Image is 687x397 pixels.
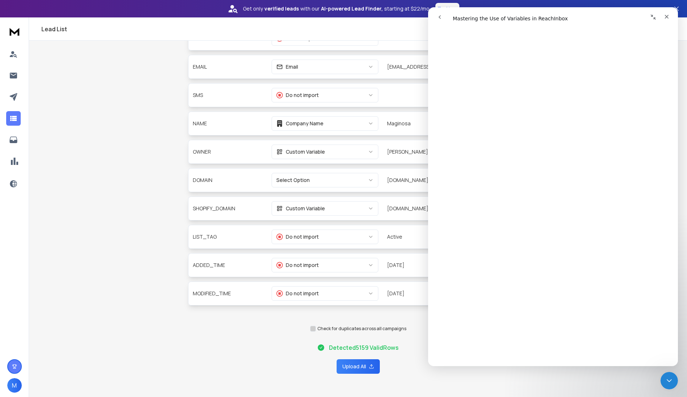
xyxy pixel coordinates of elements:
strong: AI-powered Lead Finder, [321,5,383,12]
button: Select Option [272,173,379,187]
td: [EMAIL_ADDRESS][DOMAIN_NAME] [383,55,528,79]
td: DOMAIN [188,168,267,192]
td: SHOPIFY_DOMAIN [188,197,267,220]
strong: verified leads [264,5,299,12]
td: [DOMAIN_NAME] [383,168,528,192]
p: Try Now [438,5,457,12]
div: Email [276,63,298,70]
img: logo [7,25,22,38]
button: Try Now [435,3,459,15]
button: M [7,378,22,393]
td: ADDED_TIME [188,253,267,277]
iframe: Intercom live chat [660,372,678,389]
td: [DATE] [383,281,528,305]
div: Do not import [276,233,319,240]
td: NAME [188,112,267,135]
div: Company Name [276,120,324,127]
iframe: Intercom live chat [428,7,678,366]
label: Check for duplicates across all campaigns [317,326,406,332]
td: SMS [188,83,267,107]
td: [DATE] [383,253,528,277]
button: Upload All [337,359,380,374]
div: Do not import [276,290,319,297]
div: Do not import [276,92,319,99]
td: [PERSON_NAME] [383,140,528,164]
td: OWNER [188,140,267,164]
h1: Lead List [41,25,500,33]
p: Detected 5159 Valid Rows [329,343,399,352]
td: [DOMAIN_NAME] [383,197,528,220]
td: LIST_TAG [188,225,267,249]
td: Maginosa [383,112,528,135]
td: Active [383,225,528,249]
div: Do not import [276,262,319,269]
div: Custom Variable [276,148,325,155]
div: Custom Variable [276,205,325,212]
td: MODIFIED_TIME [188,281,267,305]
p: Get only with our starting at $22/mo [243,5,430,12]
td: EMAIL [188,55,267,79]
